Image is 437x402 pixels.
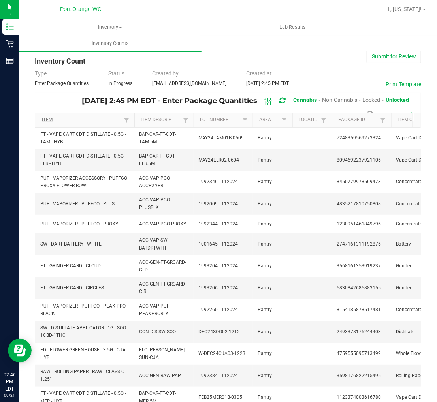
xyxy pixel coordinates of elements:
[198,394,242,400] span: FEB25MER01B-0305
[396,285,411,291] span: Grinder
[246,70,272,77] span: Created at
[139,303,171,316] span: ACC-VAP-PUF-PEAKPROBLK
[258,221,272,227] span: Pantry
[81,40,139,47] span: Inventory Counts
[40,201,115,207] span: PUF - VAPORIZER - PUFFCO - PLUS
[139,281,186,294] span: ACC-GEN-FT-GRCARD-CIR
[6,40,14,48] inline-svg: Retail
[139,221,186,227] span: ACC-VAP-PCO-PROXY
[19,24,201,31] span: Inventory
[258,263,272,269] span: Pantry
[198,351,245,356] span: W-DEC24CJA03-1223
[19,35,202,52] a: Inventory Counts
[60,6,101,13] span: Port Orange WC
[139,237,169,250] span: ACC-VAP-SW-BATDRTWHT
[337,329,381,334] span: 2493378175244403
[246,81,289,86] span: [DATE] 2:45 PM EDT
[40,221,118,227] span: PUF - VAPORIZER - PUFFCO - PROXY
[198,179,238,184] span: 1992346 - 112024
[198,263,238,269] span: 1993204 - 112024
[396,157,437,163] span: Vape Cart Distillate
[337,179,381,184] span: 8450779978569473
[40,285,104,291] span: FT - GRINDER CARD - CIRCLES
[293,97,317,103] span: Cannabis
[198,201,238,207] span: 1992009 - 112024
[385,6,422,12] span: Hi, [US_STATE]!
[40,153,126,166] span: FT - VAPE CART CDT DISTILLATE - 0.5G - ELR - HYB
[396,201,437,207] span: Concentrate Device
[139,197,171,210] span: ACC-VAP-PCO-PLUSBLK
[122,115,131,125] a: Filter
[379,115,388,125] a: Filter
[365,108,414,121] button: Export to Excel
[8,339,32,363] iframe: Resource center
[338,117,378,123] a: Package IdSortable
[258,201,272,207] span: Pantry
[396,263,411,269] span: Grinder
[337,394,381,400] span: 1123374003616780
[198,157,239,163] span: MAY24ELR02-0604
[139,347,186,360] span: FLO-[PERSON_NAME]-SUN-CJA
[337,201,381,207] span: 4835217810750808
[337,221,381,227] span: 1230951461849796
[258,179,272,184] span: Pantry
[139,373,181,378] span: ACC-GEN-RAW-PAP
[386,97,409,103] span: Unlocked
[337,307,381,312] span: 8154185878517481
[363,97,380,103] span: Locked
[396,394,437,400] span: Vape Cart Distillate
[386,80,421,88] button: Print Template
[152,81,226,86] span: [EMAIL_ADDRESS][DOMAIN_NAME]
[198,329,240,334] span: DEC24SOO02-1212
[240,115,250,125] a: Filter
[19,19,202,36] a: Inventory
[259,117,279,123] a: AreaSortable
[40,303,128,316] span: PUF - VAPORIZER - PUFFCO - PEAK PRO - BLACK
[337,285,381,291] span: 5830842685883155
[396,135,437,141] span: Vape Cart Distillate
[396,329,414,334] span: Distillate
[141,117,181,123] a: Item DescriptionSortable
[258,135,272,141] span: Pantry
[258,157,272,163] span: Pantry
[198,221,238,227] span: 1992344 - 112024
[198,307,238,312] span: 1992260 - 112024
[396,221,437,227] span: Concentrate Device
[139,329,176,334] span: CON-DIS-SW-SOO
[40,325,128,338] span: SW - DISTILLATE APPLICATOR - 1G - SOO - 1CBD-1THC
[139,131,176,145] span: BAP-CAR-FT-CDT-TAM.5M
[258,329,272,334] span: Pantry
[337,263,381,269] span: 3568161353919237
[269,24,316,31] span: Lab Results
[6,23,14,31] inline-svg: Inventory
[139,175,171,188] span: ACC-VAP-PCO-ACCPXYFB
[82,93,415,108] div: [DATE] 2:45 PM EDT - Enter Package Quantities
[42,117,121,123] a: ItemSortable
[337,241,381,247] span: 2747161311192876
[258,373,272,378] span: Pantry
[202,19,384,36] a: Lab Results
[258,285,272,291] span: Pantry
[35,81,89,86] span: Enter Package Quantities
[198,241,238,247] span: 1001645 - 112024
[4,371,15,393] p: 02:46 PM EDT
[337,373,381,378] span: 3598176822215495
[198,285,238,291] span: 1993206 - 112024
[6,57,14,65] inline-svg: Reports
[337,135,381,141] span: 7248359569273324
[367,50,421,63] button: Submit for Review
[280,115,289,125] a: Filter
[198,373,238,378] span: 1992384 - 112024
[139,153,176,166] span: BAP-CAR-FT-CDT-ELR.5M
[40,369,127,382] span: RAW - ROLLING PAPER - RAW - CLASSIC - 1.25"
[40,241,102,247] span: SW - DART BATTERY - WHITE
[299,117,319,123] a: LocationSortable
[35,57,85,65] span: Inventory Count
[396,373,427,378] span: Rolling Papers
[322,97,357,103] span: Non-Cannabis
[337,157,381,163] span: 8094692237921106
[337,351,381,356] span: 4759555095713492
[200,117,240,123] a: Lot NumberSortable
[40,263,101,269] span: FT - GRINDER CARD - CLOUD
[181,115,190,125] a: Filter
